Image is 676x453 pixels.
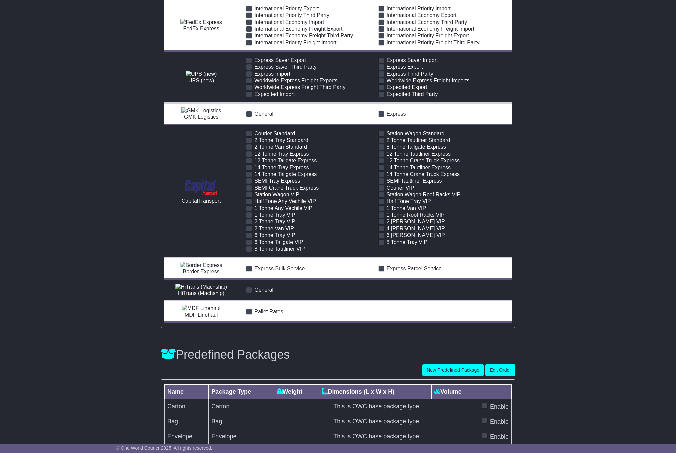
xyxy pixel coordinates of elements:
[387,64,423,70] span: Express Export
[387,192,461,197] span: Station Wagon Roof Racks VIP
[165,399,209,414] td: Carton
[387,12,457,18] span: International Economy Export
[165,414,209,429] td: Bag
[209,429,274,444] td: Envelope
[254,6,319,11] span: International Priority Export
[387,91,438,97] span: Expedited Third Party
[387,137,450,143] span: 2 Tonne Tautliner Standard
[254,84,345,90] span: Worldwide Express Freight Third Party
[387,239,427,245] span: 8 Tonne Tray VIP
[254,192,299,197] span: Station Wagon VIP
[181,107,221,114] img: GMK Logistics
[387,185,414,191] span: Courier VIP
[387,158,460,163] span: 12 Tonne Crane Truck Express
[254,287,273,293] span: General
[209,414,274,429] td: Bag
[387,165,451,170] span: 14 Tonne Tautliner Express
[168,198,235,204] div: CapitalTransport
[254,165,309,170] span: 14 Tonne Tray Express
[387,198,431,204] span: Half Tone Tray VIP
[254,171,317,177] span: 14 Tonne Tailgate Express
[254,178,300,184] span: SEMI Tray Express
[387,78,470,83] span: Worldwide Express Freight Imports
[254,151,309,157] span: 12 Tonne Tray Express
[254,185,319,191] span: SEMI Crane Truck Express
[490,402,509,411] label: Enable
[254,26,342,32] span: International Economy Freight Export
[387,232,445,238] span: 6 [PERSON_NAME] VIP
[175,284,227,290] img: HiTrans (Machship)
[209,399,274,414] td: Carton
[254,91,295,97] span: Expedited Import
[387,6,451,11] span: International Priority Import
[254,212,295,218] span: 1 Tonne Tray VIP
[387,151,451,157] span: 12 Tonne Tautliner Express
[168,25,235,32] div: FedEx Express
[168,290,235,296] div: HiTrans (Machship)
[387,71,433,77] span: Express Third Party
[161,348,290,361] h3: Predefined Packages
[254,12,329,18] span: International Priority Third Party
[387,111,406,117] span: Express
[165,429,209,444] td: Envelope
[387,19,467,25] span: International Economy Third Party
[165,385,209,399] th: Name
[387,171,460,177] span: 14 Tonne Crane Truck Express
[254,205,312,211] span: 1 Tonne Any Vechile VIP
[387,178,442,184] span: SEMI Tautliner Express
[254,232,295,238] span: 6 Tonne Tray VIP
[254,239,303,245] span: 6 Tonne Tailgate VIP
[387,212,445,218] span: 1 Tonne Roof Racks VIP
[254,266,305,271] span: Express Bulk Service
[387,40,480,45] span: International Priority Freight Third Party
[168,77,235,84] div: UPS (new)
[254,78,338,83] span: Worldwide Express Freight Exports
[209,385,274,399] th: Package Type
[254,226,294,231] span: 2 Tonne Van VIP
[168,114,235,120] div: GMK Logistics
[254,198,316,204] span: Half Tone Any Vechile VIP
[254,57,306,63] span: Express Saver Export
[254,64,316,70] span: Express Saver Third Party
[274,385,319,399] th: Weight
[485,364,515,376] button: Edit Order
[254,131,295,136] span: Courier Standard
[254,219,295,224] span: 2 Tonne Tray VIP
[168,268,235,275] div: Border Express
[387,219,445,224] span: 2 [PERSON_NAME] VIP
[254,40,336,45] span: International Priority Freight Import
[254,309,283,314] span: Pallet Rates
[254,137,308,143] span: 2 Tonne Tray Standard
[254,71,290,77] span: Express Import
[387,144,446,150] span: 8 Tonne Tailgate Express
[432,385,479,399] th: Volume
[182,305,221,311] img: MDF Linehaul
[254,144,307,150] span: 2 Tonne Van Standard
[254,246,305,252] span: 8 Tonne Tautliner VIP
[387,33,469,38] span: International Priority Freight Export
[274,399,479,414] td: This is OWC base package type
[490,417,509,426] label: Enable
[387,26,474,32] span: International Economy Freight Import
[387,226,445,231] span: 4 [PERSON_NAME] VIP
[274,429,479,444] td: This is OWC base package type
[186,71,217,77] img: UPS (new)
[254,33,353,38] span: International Economy Freight Third Party
[490,432,509,441] label: Enable
[254,158,317,163] span: 12 Tonne Tailgate Express
[387,205,426,211] span: 1 Tonne Van VIP
[387,131,445,136] span: Station Wagon Standard
[254,111,273,117] span: General
[180,262,222,268] img: Border Express
[180,19,222,25] img: FedEx Express
[387,57,438,63] span: Express Saver Import
[168,312,235,318] div: MDF Linehaul
[422,364,484,376] button: New Predefined Package
[254,19,324,25] span: International Economy Import
[319,385,431,399] th: Dimensions (L x W x H)
[387,266,442,271] span: Express Parcel Service
[274,414,479,429] td: This is OWC base package type
[182,178,221,198] img: CapitalTransport
[387,84,427,90] span: Expedited Export
[116,445,212,451] span: © One World Courier 2025. All rights reserved.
